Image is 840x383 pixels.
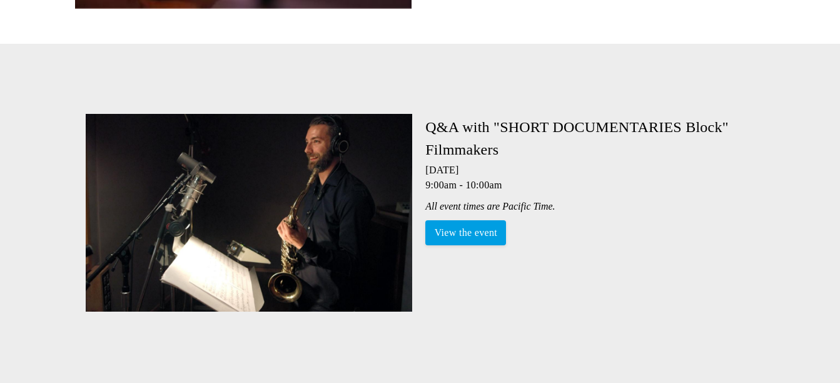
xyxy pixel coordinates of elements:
[425,178,752,193] span: 9:00am - 10:00am
[86,114,412,312] img: Q&A with "SHORT DOCUMENTARIES Block" Filmmakers Poster
[425,114,752,163] a: Q&A with "SHORT DOCUMENTARIES Block" Filmmakers
[425,163,752,178] span: [DATE]
[425,220,506,245] a: View the event
[425,201,555,212] em: All event times are Pacific Time.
